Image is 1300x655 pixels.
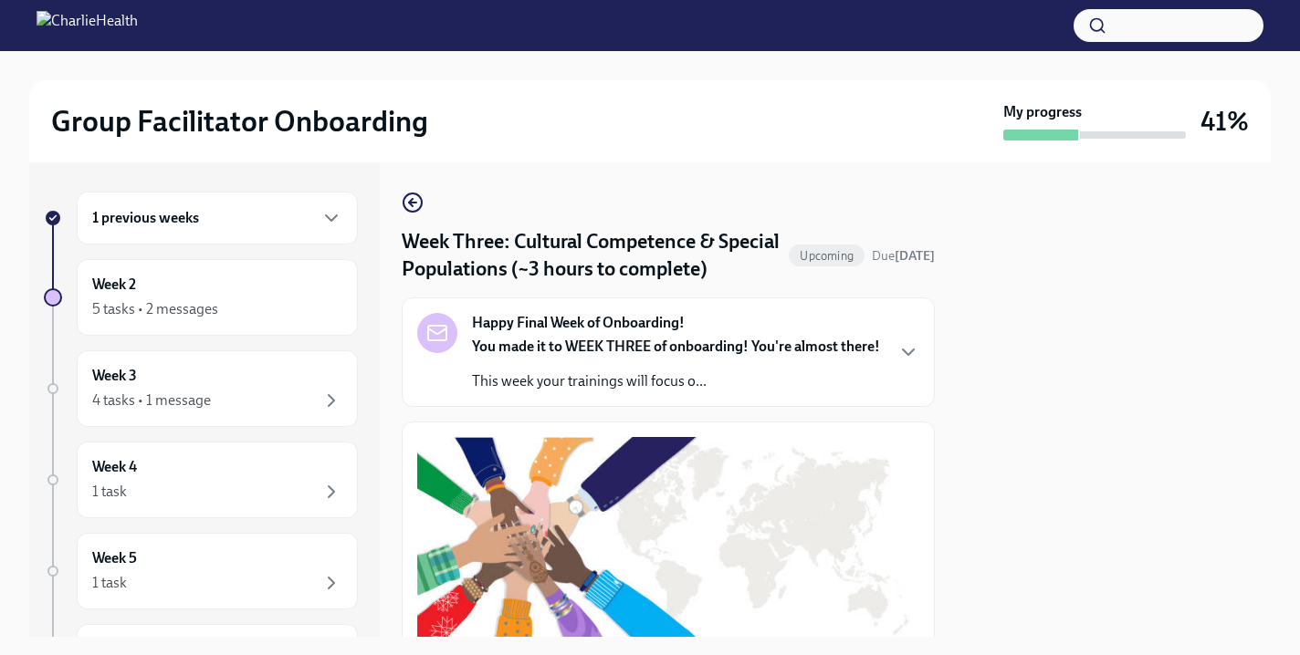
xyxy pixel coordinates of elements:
[44,533,358,609] a: Week 51 task
[37,11,138,40] img: CharlieHealth
[92,275,136,295] h6: Week 2
[92,482,127,502] div: 1 task
[789,249,865,263] span: Upcoming
[472,371,880,391] p: This week your trainings will focus o...
[1003,102,1082,122] strong: My progress
[92,548,137,568] h6: Week 5
[92,299,218,319] div: 5 tasks • 2 messages
[472,338,880,355] strong: You made it to WEEK THREE of onboarding! You're almost there!
[77,192,358,244] div: 1 previous weeks
[92,390,211,411] div: 4 tasks • 1 message
[872,248,935,264] span: Due
[44,442,358,518] a: Week 41 task
[92,573,127,593] div: 1 task
[402,228,781,283] h4: Week Three: Cultural Competence & Special Populations (~3 hours to complete)
[1200,105,1249,138] h3: 41%
[472,313,685,333] strong: Happy Final Week of Onboarding!
[92,208,199,228] h6: 1 previous weeks
[51,103,428,140] h2: Group Facilitator Onboarding
[92,366,137,386] h6: Week 3
[417,437,919,643] button: Zoom image
[92,457,137,477] h6: Week 4
[872,247,935,265] span: October 27th, 2025 09:00
[895,248,935,264] strong: [DATE]
[44,259,358,336] a: Week 25 tasks • 2 messages
[44,350,358,427] a: Week 34 tasks • 1 message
